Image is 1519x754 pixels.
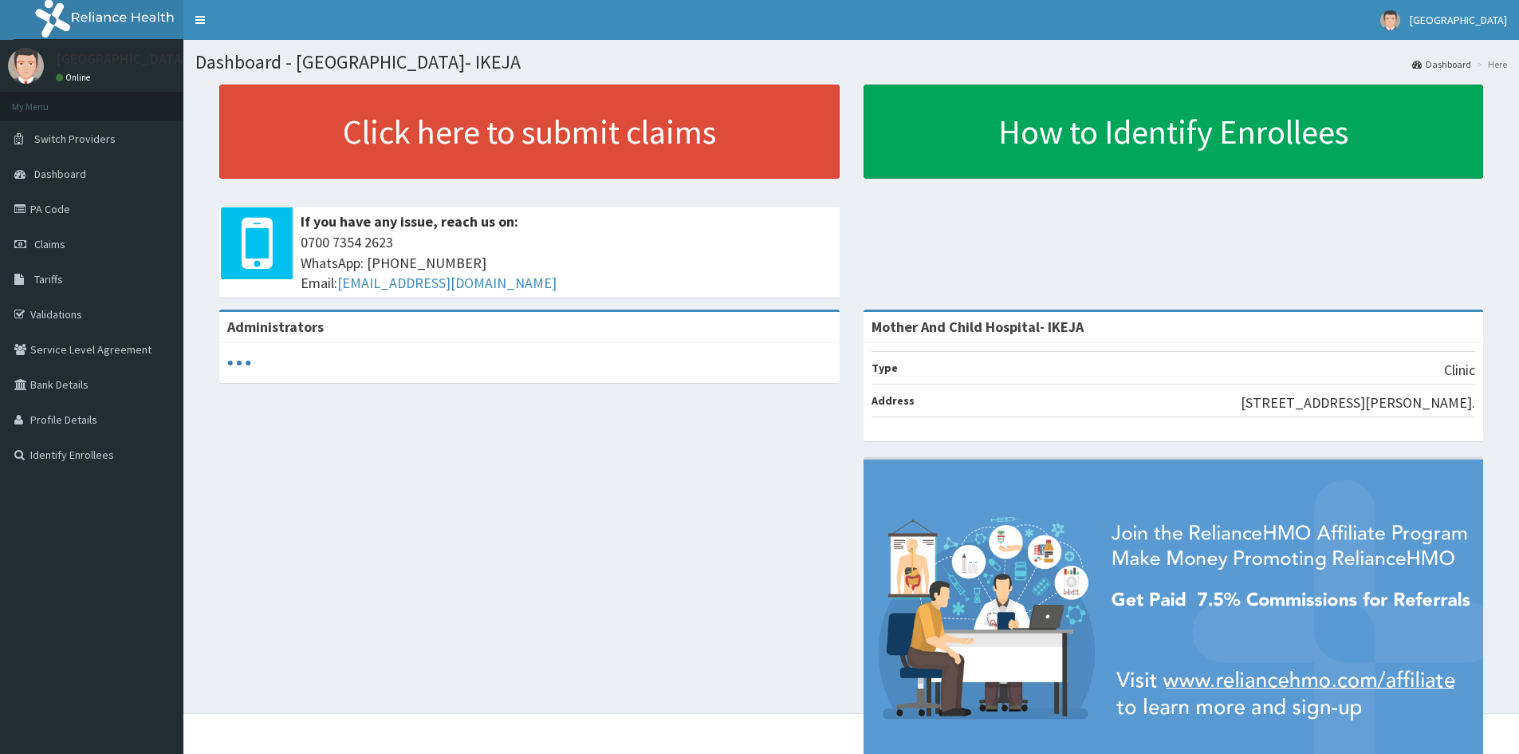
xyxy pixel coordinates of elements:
[195,52,1507,73] h1: Dashboard - [GEOGRAPHIC_DATA]- IKEJA
[1444,360,1475,381] p: Clinic
[301,232,832,294] span: 0700 7354 2623 WhatsApp: [PHONE_NUMBER] Email:
[1412,57,1471,71] a: Dashboard
[872,318,1084,336] strong: Mother And Child Hospital- IKEJA
[872,361,898,375] b: Type
[227,318,324,336] b: Administrators
[8,48,44,84] img: User Image
[872,393,915,408] b: Address
[56,72,94,83] a: Online
[864,85,1484,179] a: How to Identify Enrollees
[34,167,86,181] span: Dashboard
[56,52,187,66] p: [GEOGRAPHIC_DATA]
[34,237,65,251] span: Claims
[1410,13,1507,27] span: [GEOGRAPHIC_DATA]
[337,274,557,292] a: [EMAIL_ADDRESS][DOMAIN_NAME]
[1241,393,1475,413] p: [STREET_ADDRESS][PERSON_NAME].
[34,132,116,146] span: Switch Providers
[1380,10,1400,30] img: User Image
[34,272,63,286] span: Tariffs
[301,212,518,231] b: If you have any issue, reach us on:
[227,351,251,375] svg: audio-loading
[219,85,840,179] a: Click here to submit claims
[1473,57,1507,71] li: Here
